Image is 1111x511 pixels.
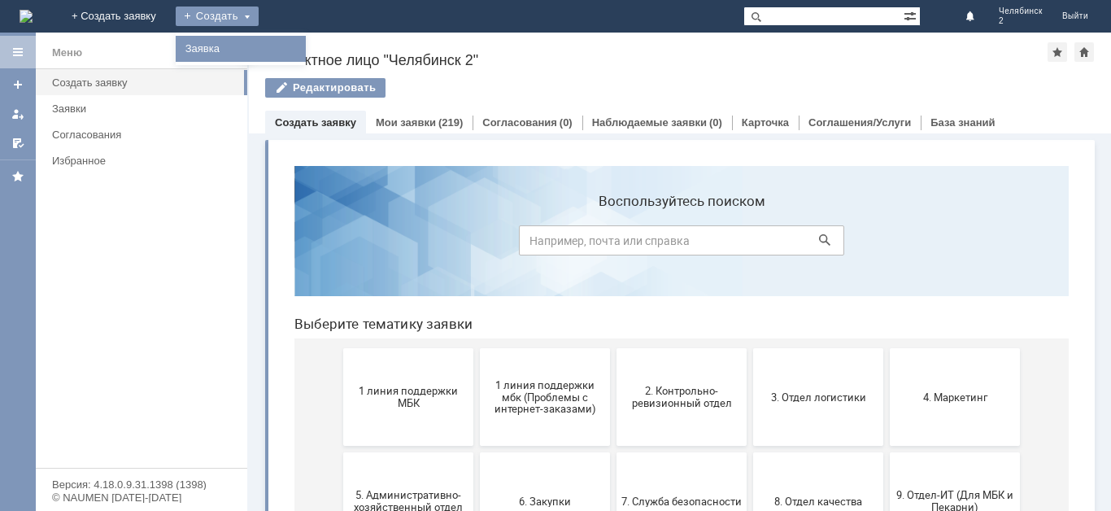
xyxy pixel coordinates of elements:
[592,116,707,129] a: Наблюдаемые заявки
[608,299,738,397] button: 9. Отдел-ИТ (Для МБК и Пекарни)
[275,116,356,129] a: Создать заявку
[67,336,187,360] span: 5. Административно-хозяйственный отдел
[340,440,460,465] span: Отдел-ИТ (Битрикс24 и CRM)
[613,446,734,458] span: Финансовый отдел
[52,103,237,115] div: Заявки
[999,7,1043,16] span: Челябинск
[67,232,187,256] span: 1 линия поддержки МБК
[477,446,597,458] span: Отдел-ИТ (Офис)
[999,16,1043,26] span: 2
[62,404,192,501] button: Бухгалтерия (для мбк)
[203,225,324,262] span: 1 линия поддержки мбк (Проблемы с интернет-заказами)
[477,238,597,250] span: 3. Отдел логистики
[46,70,244,95] a: Создать заявку
[1048,42,1067,62] div: Добавить в избранное
[5,72,31,98] a: Создать заявку
[608,404,738,501] button: Финансовый отдел
[335,404,465,501] button: Отдел-ИТ (Битрикс24 и CRM)
[52,76,237,89] div: Создать заявку
[237,72,563,103] input: Например, почта или справка
[472,195,602,293] button: 3. Отдел логистики
[608,195,738,293] button: 4. Маркетинг
[5,130,31,156] a: Мои согласования
[46,122,244,147] a: Согласования
[52,155,220,167] div: Избранное
[20,10,33,23] a: Перейти на домашнюю страницу
[477,342,597,354] span: 8. Отдел качества
[472,299,602,397] button: 8. Отдел качества
[46,96,244,121] a: Заявки
[340,232,460,256] span: 2. Контрольно-ревизионный отдел
[203,446,324,458] span: Отдел ИТ (1С)
[742,116,789,129] a: Карточка
[376,116,436,129] a: Мои заявки
[52,479,231,490] div: Версия: 4.18.0.9.31.1398 (1398)
[52,492,231,503] div: © NAUMEN [DATE]-[DATE]
[198,404,329,501] button: Отдел ИТ (1С)
[472,404,602,501] button: Отдел-ИТ (Офис)
[237,40,563,56] label: Воспользуйтесь поиском
[340,342,460,354] span: 7. Служба безопасности
[176,7,259,26] div: Создать
[13,163,787,179] header: Выберите тематику заявки
[203,342,324,354] span: 6. Закупки
[335,195,465,293] button: 2. Контрольно-ревизионный отдел
[20,10,33,23] img: logo
[52,43,82,63] div: Меню
[560,116,573,129] div: (0)
[5,101,31,127] a: Мои заявки
[1074,42,1094,62] div: Сделать домашней страницей
[709,116,722,129] div: (0)
[179,39,303,59] a: Заявка
[67,446,187,458] span: Бухгалтерия (для мбк)
[52,129,237,141] div: Согласования
[613,238,734,250] span: 4. Маркетинг
[335,299,465,397] button: 7. Служба безопасности
[613,336,734,360] span: 9. Отдел-ИТ (Для МБК и Пекарни)
[808,116,911,129] a: Соглашения/Услуги
[198,299,329,397] button: 6. Закупки
[62,195,192,293] button: 1 линия поддержки МБК
[930,116,995,129] a: База знаний
[438,116,463,129] div: (219)
[198,195,329,293] button: 1 линия поддержки мбк (Проблемы с интернет-заказами)
[62,299,192,397] button: 5. Административно-хозяйственный отдел
[904,7,920,23] span: Расширенный поиск
[482,116,557,129] a: Согласования
[265,52,1048,68] div: Контактное лицо "Челябинск 2"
